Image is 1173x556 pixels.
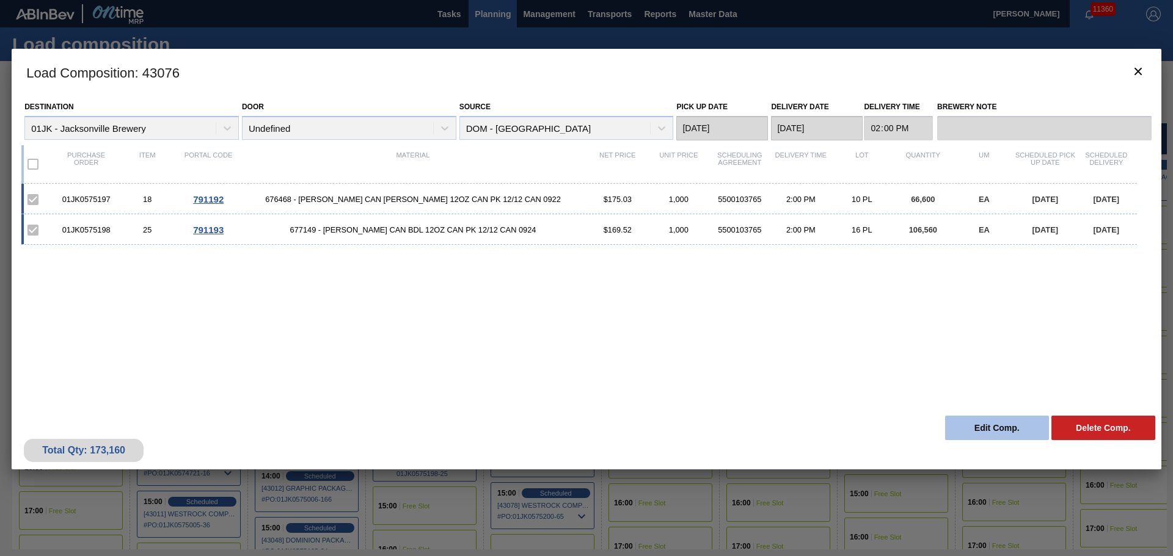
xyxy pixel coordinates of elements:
[239,225,587,234] span: 677149 - CARR CAN BDL 12OZ CAN PK 12/12 CAN 0924
[239,195,587,204] span: 676468 - CARR CAN BUD 12OZ CAN PK 12/12 CAN 0922
[864,98,933,116] label: Delivery Time
[24,103,73,111] label: Destination
[56,225,117,234] div: 01JK0575198
[117,195,178,204] div: 18
[193,194,224,204] span: 791192
[676,116,768,140] input: mm/dd/yyyy
[459,103,491,111] label: Source
[56,195,117,204] div: 01JK0575197
[1094,195,1119,204] span: [DATE]
[648,225,709,234] div: 1,000
[771,116,863,140] input: mm/dd/yyyy
[770,195,831,204] div: 2:00 PM
[771,103,828,111] label: Delivery Date
[117,151,178,177] div: Item
[909,225,937,234] span: 106,560
[1015,151,1076,177] div: Scheduled Pick up Date
[56,151,117,177] div: Purchase order
[1076,151,1137,177] div: Scheduled Delivery
[1094,225,1119,234] span: [DATE]
[648,151,709,177] div: Unit Price
[893,151,954,177] div: Quantity
[117,225,178,234] div: 25
[193,225,224,235] span: 791193
[1032,195,1058,204] span: [DATE]
[979,225,990,234] span: EA
[945,416,1049,440] button: Edit Comp.
[178,225,239,235] div: Go to Order
[709,195,770,204] div: 5500103765
[242,103,264,111] label: Door
[831,195,893,204] div: 10 PL
[911,195,935,204] span: 66,600
[676,103,728,111] label: Pick up Date
[587,195,648,204] div: $175.03
[831,225,893,234] div: 16 PL
[178,194,239,204] div: Go to Order
[12,49,1161,95] h3: Load Composition : 43076
[709,151,770,177] div: Scheduling Agreement
[239,151,587,177] div: Material
[770,151,831,177] div: Delivery Time
[1032,225,1058,234] span: [DATE]
[587,225,648,234] div: $169.52
[587,151,648,177] div: Net Price
[937,98,1152,116] label: Brewery Note
[178,151,239,177] div: Portal code
[979,195,990,204] span: EA
[1051,416,1155,440] button: Delete Comp.
[33,445,134,456] div: Total Qty: 173,160
[709,225,770,234] div: 5500103765
[648,195,709,204] div: 1,000
[831,151,893,177] div: Lot
[770,225,831,234] div: 2:00 PM
[954,151,1015,177] div: UM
